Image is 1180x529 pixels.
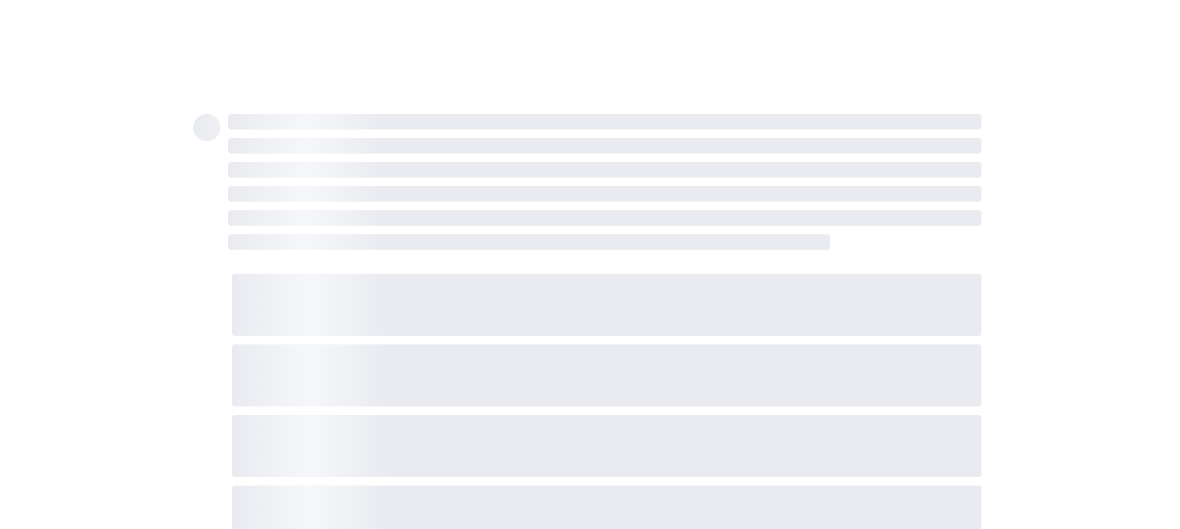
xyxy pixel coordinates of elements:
[228,186,981,202] span: ‌
[228,162,981,178] span: ‌
[228,210,981,226] span: ‌
[193,114,220,141] span: ‌
[228,138,981,154] span: ‌
[232,344,981,406] span: ‌
[232,274,981,336] span: ‌
[228,114,981,130] span: ‌
[228,234,831,250] span: ‌
[232,415,981,477] span: ‌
